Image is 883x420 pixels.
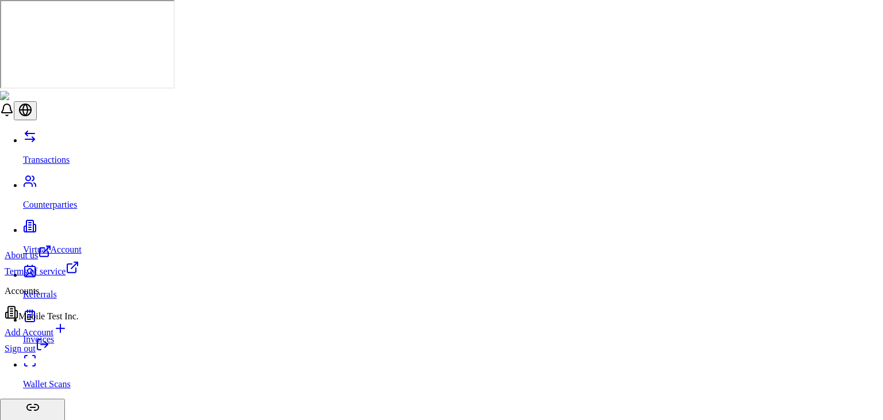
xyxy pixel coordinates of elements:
[5,306,79,322] div: Mobile Test Inc.
[5,343,49,353] a: Sign out
[5,322,79,338] a: Add Account
[5,286,79,296] p: Accounts
[5,245,79,261] a: About us
[5,261,79,277] a: Terms of service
